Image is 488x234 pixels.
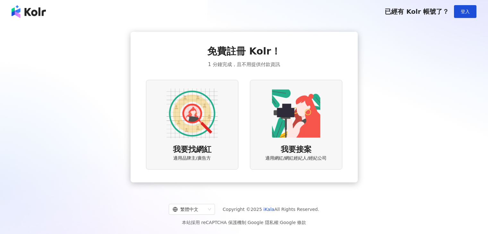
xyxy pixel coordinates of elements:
[281,144,312,155] span: 我要接案
[173,144,211,155] span: 我要找網紅
[385,8,449,15] span: 已經有 Kolr 帳號了？
[263,207,274,212] a: iKala
[173,204,205,214] div: 繁體中文
[454,5,476,18] button: 登入
[248,220,278,225] a: Google 隱私權
[278,220,280,225] span: |
[167,88,218,139] img: AD identity option
[182,219,306,226] span: 本站採用 reCAPTCHA 保護機制
[173,155,211,162] span: 適用品牌主/廣告方
[223,205,319,213] span: Copyright © 2025 All Rights Reserved.
[246,220,248,225] span: |
[12,5,46,18] img: logo
[461,9,470,14] span: 登入
[270,88,322,139] img: KOL identity option
[265,155,327,162] span: 適用網紅/網紅經紀人/經紀公司
[208,61,280,68] span: 1 分鐘完成，且不用提供付款資訊
[207,45,281,58] span: 免費註冊 Kolr！
[280,220,306,225] a: Google 條款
